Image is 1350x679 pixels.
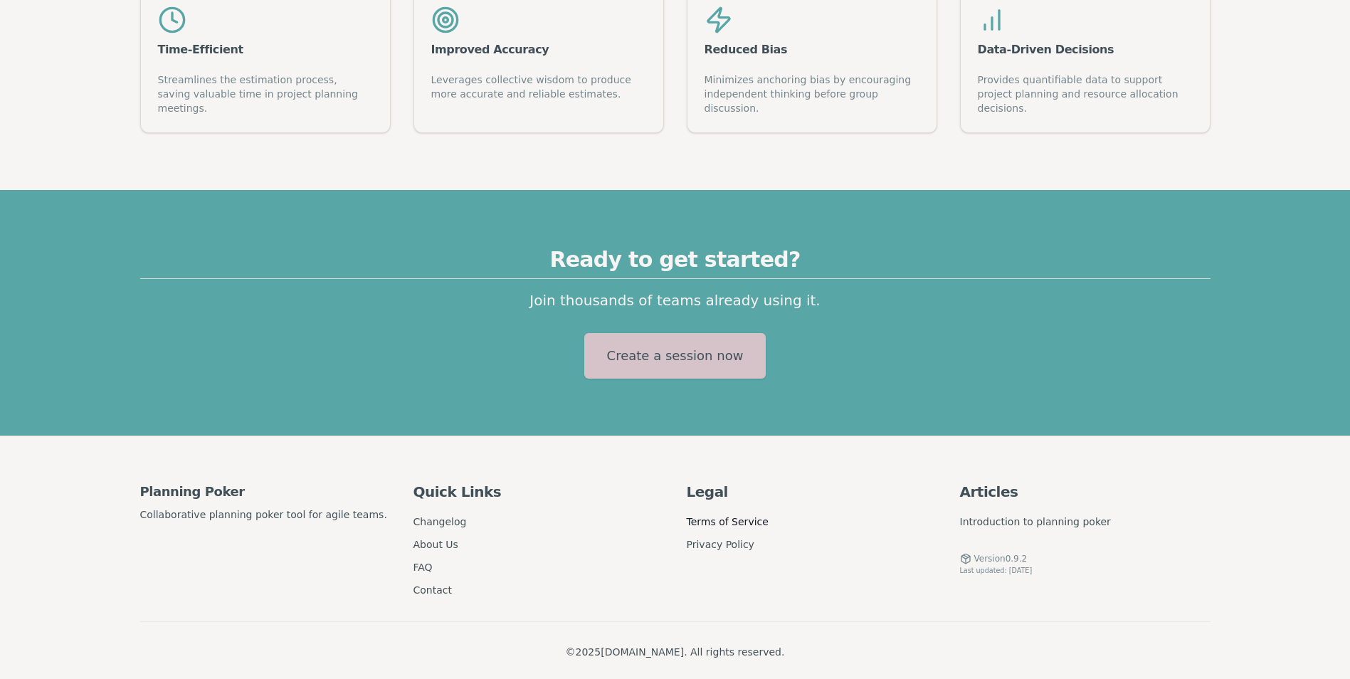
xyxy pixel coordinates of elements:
[687,482,937,502] h4: Legal
[158,44,373,56] div: Time-Efficient
[140,645,1211,659] p: © 2025 [DOMAIN_NAME]. All rights reserved.
[960,567,1033,574] span: Last updated: [DATE]
[413,482,664,502] h4: Quick Links
[140,247,1211,279] h2: Ready to get started?
[140,290,1211,310] p: Join thousands of teams already using it.
[705,44,919,56] div: Reduced Bias
[413,516,467,527] a: Changelog
[705,73,919,115] div: Minimizes anchoring bias by encouraging independent thinking before group discussion.
[413,539,458,550] a: About Us
[687,539,754,550] a: Privacy Policy
[584,333,766,379] button: Create a session now
[974,553,1028,564] span: Version 0.9.2
[960,516,1111,527] a: Introduction to planning poker
[431,44,646,56] div: Improved Accuracy
[960,482,1211,502] h4: Articles
[413,584,452,596] a: Contact
[687,516,769,527] a: Terms of Service
[158,73,373,115] div: Streamlines the estimation process, saving valuable time in project planning meetings.
[978,44,1193,56] div: Data-Driven Decisions
[140,482,391,502] h3: Planning Poker
[960,553,1028,564] button: Version0.9.2
[431,73,646,101] div: Leverages collective wisdom to produce more accurate and reliable estimates.
[978,73,1193,115] div: Provides quantifiable data to support project planning and resource allocation decisions.
[413,562,433,573] a: FAQ
[140,507,391,522] p: Collaborative planning poker tool for agile teams.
